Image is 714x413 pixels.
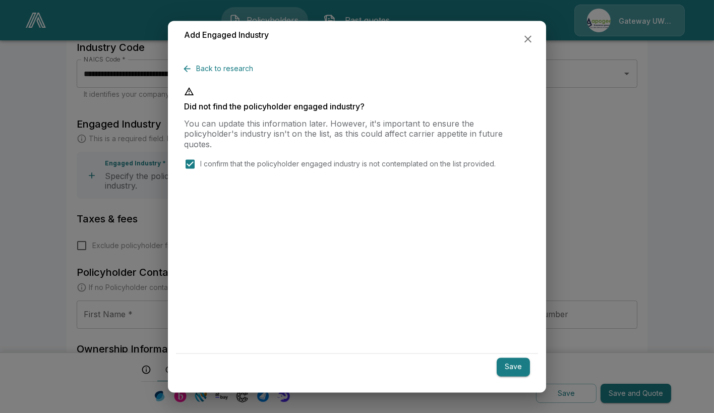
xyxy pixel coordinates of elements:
button: Save [497,358,530,377]
button: Back to research [184,60,257,79]
h6: Add Engaged Industry [184,29,269,42]
p: I confirm that the policyholder engaged industry is not contemplated on the list provided. [200,159,496,169]
p: Did not find the policyholder engaged industry? [184,102,530,110]
p: You can update this information later. However, it's important to ensure the policyholder's indus... [184,119,530,150]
